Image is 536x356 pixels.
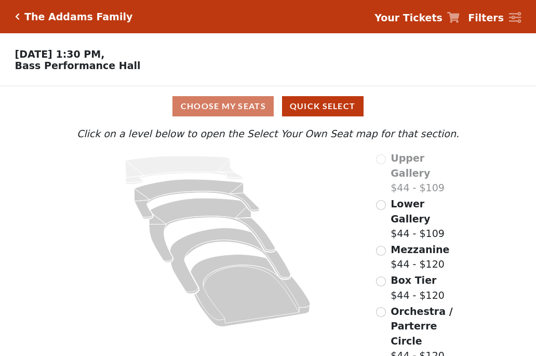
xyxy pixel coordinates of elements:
[391,242,449,272] label: $44 - $120
[74,126,462,141] p: Click on a level below to open the Select Your Own Seat map for that section.
[374,12,443,23] strong: Your Tickets
[282,96,364,116] button: Quick Select
[135,179,260,219] path: Lower Gallery - Seats Available: 211
[391,198,430,225] span: Lower Gallery
[391,196,462,241] label: $44 - $109
[391,151,462,195] label: $44 - $109
[391,306,452,347] span: Orchestra / Parterre Circle
[191,255,311,327] path: Orchestra / Parterre Circle - Seats Available: 99
[125,156,244,184] path: Upper Gallery - Seats Available: 0
[391,152,430,179] span: Upper Gallery
[24,11,132,23] h5: The Addams Family
[468,10,521,25] a: Filters
[374,10,460,25] a: Your Tickets
[391,274,436,286] span: Box Tier
[391,244,449,255] span: Mezzanine
[468,12,504,23] strong: Filters
[391,273,445,302] label: $44 - $120
[15,13,20,20] a: Click here to go back to filters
